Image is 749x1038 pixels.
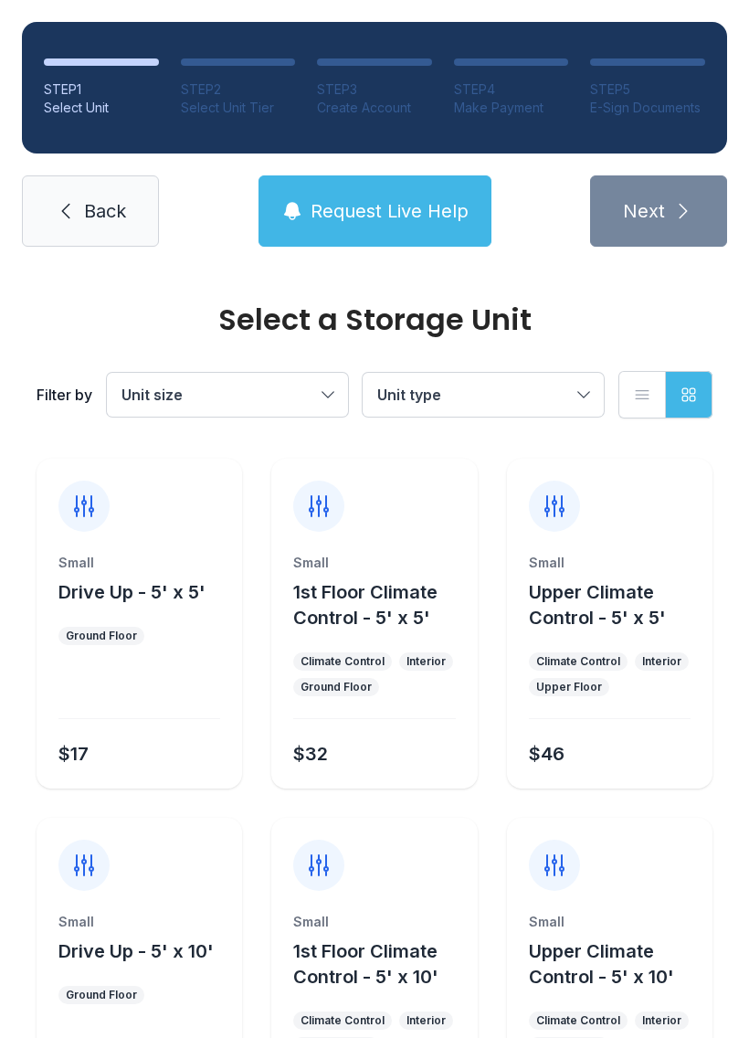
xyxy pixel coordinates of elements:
div: Ground Floor [66,988,137,1002]
div: Climate Control [301,1013,385,1028]
span: Unit type [377,386,441,404]
div: Climate Control [301,654,385,669]
span: Next [623,198,665,224]
span: Unit size [121,386,183,404]
span: Upper Climate Control - 5' x 5' [529,581,666,629]
div: Interior [642,654,681,669]
div: Select a Storage Unit [37,305,712,334]
div: Small [293,913,455,931]
div: Interior [642,1013,681,1028]
span: Drive Up - 5' x 10' [58,940,214,962]
div: Ground Floor [66,629,137,643]
div: STEP 4 [454,80,569,99]
span: 1st Floor Climate Control - 5' x 5' [293,581,438,629]
div: Filter by [37,384,92,406]
span: Back [84,198,126,224]
div: Upper Floor [536,680,602,694]
div: Small [529,913,691,931]
div: $17 [58,741,89,767]
button: Unit type [363,373,604,417]
div: STEP 3 [317,80,432,99]
div: Small [529,554,691,572]
div: Climate Control [536,1013,620,1028]
div: Select Unit Tier [181,99,296,117]
div: $46 [529,741,564,767]
div: Small [58,554,220,572]
div: STEP 2 [181,80,296,99]
button: 1st Floor Climate Control - 5' x 10' [293,938,469,990]
span: Drive Up - 5' x 5' [58,581,206,603]
button: Drive Up - 5' x 5' [58,579,206,605]
span: Request Live Help [311,198,469,224]
div: STEP 5 [590,80,705,99]
div: Select Unit [44,99,159,117]
div: $32 [293,741,328,767]
div: E-Sign Documents [590,99,705,117]
span: Upper Climate Control - 5' x 10' [529,940,674,988]
div: Small [293,554,455,572]
div: Ground Floor [301,680,372,694]
div: Climate Control [536,654,620,669]
div: Small [58,913,220,931]
span: 1st Floor Climate Control - 5' x 10' [293,940,438,988]
div: Interior [406,1013,446,1028]
button: 1st Floor Climate Control - 5' x 5' [293,579,469,630]
button: Upper Climate Control - 5' x 5' [529,579,705,630]
button: Upper Climate Control - 5' x 10' [529,938,705,990]
div: Create Account [317,99,432,117]
div: Make Payment [454,99,569,117]
button: Drive Up - 5' x 10' [58,938,214,964]
div: Interior [406,654,446,669]
button: Unit size [107,373,348,417]
div: STEP 1 [44,80,159,99]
